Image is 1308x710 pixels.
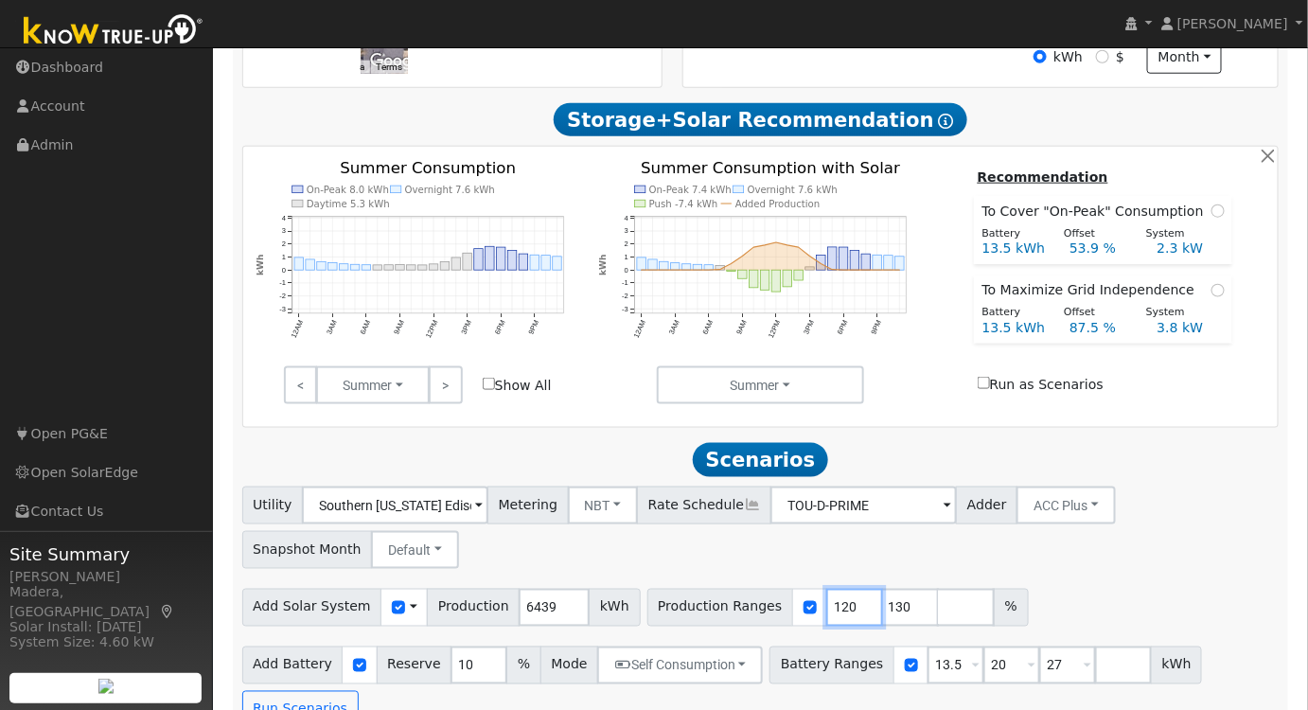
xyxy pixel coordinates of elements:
[982,202,1211,222] span: To Cover "On-Peak" Consumption
[843,269,846,272] circle: onclick=""
[427,589,520,627] span: Production
[625,214,628,222] text: 4
[554,257,563,270] rect: onclick=""
[809,255,812,257] circle: onclick=""
[806,267,816,270] rect: onclick=""
[871,319,885,336] text: 9PM
[632,319,648,340] text: 12AM
[9,567,203,587] div: [PERSON_NAME]
[407,265,416,270] rect: onclick=""
[306,259,315,270] rect: onclick=""
[14,10,213,53] img: Know True-Up
[365,49,428,74] img: Google
[622,279,628,288] text: -1
[625,253,628,261] text: 1
[866,269,869,272] circle: onclick=""
[1136,305,1218,321] div: System
[483,376,552,396] label: Show All
[384,265,394,270] rect: onclick=""
[9,617,203,637] div: Solar Install: [DATE]
[978,169,1108,185] u: Recommendation
[649,185,732,195] text: On-Peak 7.4 kWh
[803,319,817,336] text: 3PM
[497,247,506,270] rect: onclick=""
[9,582,203,622] div: Madera, [GEOGRAPHIC_DATA]
[972,318,1059,338] div: 13.5 kWh
[279,305,286,313] text: -3
[694,265,703,271] rect: onclick=""
[851,251,860,271] rect: onclick=""
[874,256,883,271] rect: onclick=""
[625,266,628,275] text: 0
[701,319,716,336] text: 6AM
[972,305,1054,321] div: Battery
[159,604,176,619] a: Map
[598,255,608,276] text: kWh
[1151,647,1202,684] span: kWh
[540,647,598,684] span: Mode
[393,319,407,336] text: 9AM
[888,269,891,272] circle: onclick=""
[486,246,495,270] rect: onclick=""
[1116,47,1124,67] label: $
[542,256,552,271] rect: onclick=""
[742,255,745,257] circle: onclick=""
[899,269,902,272] circle: onclick=""
[290,319,306,340] text: 12AM
[667,319,681,336] text: 3AM
[256,255,265,276] text: kWh
[1136,226,1218,242] div: System
[1177,16,1288,31] span: [PERSON_NAME]
[460,319,474,336] text: 3PM
[1054,305,1137,321] div: Offset
[640,269,643,272] circle: onclick=""
[637,487,771,524] span: Rate Schedule
[1054,226,1137,242] div: Offset
[798,246,801,249] circle: onclick=""
[494,319,508,336] text: 6PM
[350,265,360,271] rect: onclick=""
[377,647,452,684] span: Reserve
[716,266,726,271] rect: onclick=""
[430,264,439,270] rect: onclick=""
[597,647,763,684] button: Self Consumption
[527,319,541,336] text: 9PM
[317,262,327,271] rect: onclick=""
[1016,487,1116,524] button: ACC Plus
[876,269,879,272] circle: onclick=""
[708,269,711,272] circle: onclick=""
[978,375,1104,395] label: Run as Scenarios
[719,268,722,271] circle: onclick=""
[328,263,338,271] rect: onclick=""
[281,266,285,275] text: 0
[821,262,823,265] circle: onclick=""
[727,270,736,271] rect: onclick=""
[693,443,828,477] span: Scenarios
[483,378,495,390] input: Show All
[748,185,839,195] text: Overnight 7.6 kWh
[1060,239,1147,258] div: 53.9 %
[840,247,849,270] rect: onclick=""
[855,269,857,272] circle: onclick=""
[340,264,349,271] rect: onclick=""
[1147,239,1234,258] div: 2.3 kW
[625,240,628,248] text: 2
[768,319,784,340] text: 12PM
[362,265,371,270] rect: onclick=""
[978,377,990,389] input: Run as Scenarios
[885,256,894,271] rect: onclick=""
[862,254,872,270] rect: onclick=""
[281,240,285,248] text: 2
[373,265,382,270] rect: onclick=""
[735,199,821,209] text: Added Production
[761,270,770,290] rect: onclick=""
[752,246,755,249] circle: onclick=""
[418,265,428,270] rect: onclick=""
[463,253,472,270] rect: onclick=""
[982,280,1203,300] span: To Maximize Grid Independence
[520,254,529,270] rect: onclick=""
[429,366,462,404] a: >
[376,62,402,72] a: Terms
[769,647,894,684] span: Battery Ranges
[1060,318,1147,338] div: 87.5 %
